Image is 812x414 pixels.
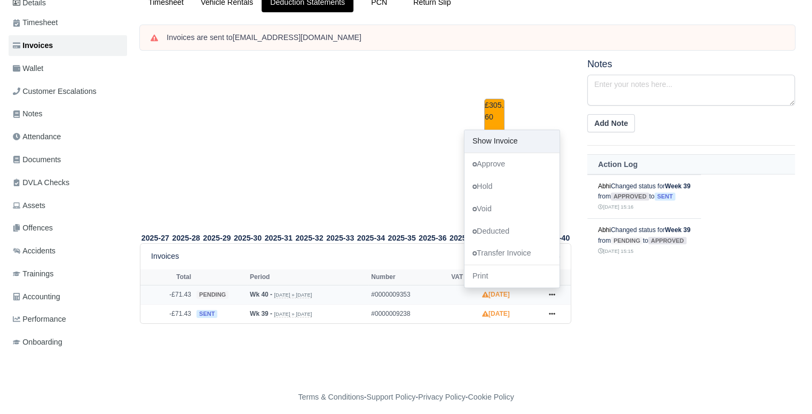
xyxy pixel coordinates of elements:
small: [DATE] 15:15 [598,248,633,254]
td: -£71.43 [140,285,194,305]
span: pending [196,291,228,299]
th: 2025-31 [263,231,294,244]
span: Performance [13,313,66,325]
span: Invoices [13,39,53,52]
span: Timesheet [13,17,58,29]
th: 2025-37 [448,231,479,244]
a: Print [464,266,559,288]
th: 2025-36 [417,231,448,244]
a: Timesheet [9,12,127,33]
td: -£71.43 [140,305,194,323]
span: Onboarding [13,336,62,348]
span: Accounting [13,291,60,303]
th: Action Log [587,155,795,174]
span: Assets [13,200,45,212]
td: #0000009353 [368,285,448,305]
strong: [DATE] [482,291,510,298]
iframe: Chat Widget [759,363,812,414]
span: sent [196,310,217,318]
th: 2025-35 [387,231,417,244]
a: Assets [9,195,127,216]
a: Wallet [9,58,127,79]
a: Support Policy [367,393,416,401]
small: [DATE] » [DATE] [274,311,312,317]
a: Invoices [9,35,127,56]
span: approved [648,237,687,245]
span: Attendance [13,131,61,143]
a: Cookie Policy [468,393,514,401]
th: Total [140,269,194,285]
a: Deducted [464,220,559,243]
th: 2025-34 [356,231,387,244]
span: Customer Escalations [13,85,97,98]
span: Trainings [13,268,53,280]
td: #0000009238 [368,305,448,323]
a: Hold [464,176,559,198]
small: [DATE] 15:16 [598,204,633,210]
a: Terms & Conditions [298,393,364,401]
h6: Invoices [151,252,179,261]
button: Add Note [587,114,635,132]
th: 2025-33 [325,231,356,244]
span: Documents [13,154,61,166]
a: Accidents [9,241,127,261]
span: Offences [13,222,53,234]
a: Show Invoice [464,130,559,153]
a: Documents [9,149,127,170]
strong: Wk 39 - [250,310,272,317]
a: Transfer Invoice [464,243,559,265]
a: Accounting [9,286,127,307]
th: 2025-32 [294,231,325,244]
a: DVLA Checks [9,172,127,193]
a: Privacy Policy [418,393,466,401]
a: Approve [464,153,559,176]
th: 2025-27 [140,231,171,244]
strong: [EMAIL_ADDRESS][DOMAIN_NAME] [233,33,361,42]
th: 2025-28 [171,231,202,244]
a: Void [464,198,559,220]
div: - - - [102,391,711,403]
span: pending [611,237,643,245]
a: Abhi [598,182,611,190]
th: 2025-30 [232,231,263,244]
th: Period [247,269,368,285]
h5: Notes [587,59,795,70]
th: VAT [448,269,479,285]
td: Changed status for from to [587,174,701,219]
a: Notes [9,103,127,124]
div: Invoices are sent to [167,33,784,43]
span: approved [611,193,649,201]
th: 2025-29 [201,231,232,244]
a: Abhi [598,226,611,234]
a: Offences [9,218,127,238]
td: Changed status for from to [587,219,701,262]
a: Onboarding [9,332,127,353]
span: DVLA Checks [13,177,69,189]
a: Attendance [9,126,127,147]
strong: Wk 40 - [250,291,272,298]
a: Customer Escalations [9,81,127,102]
strong: [DATE] [482,310,510,317]
span: sent [655,193,675,201]
a: Trainings [9,264,127,284]
span: Wallet [13,62,43,75]
td: £305.60 [484,99,504,231]
a: Performance [9,309,127,330]
small: [DATE] » [DATE] [274,292,312,298]
strong: Week 39 [665,226,690,234]
th: Number [368,269,448,285]
span: Notes [13,108,42,120]
strong: Week 39 [665,182,690,190]
span: Accidents [13,245,56,257]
